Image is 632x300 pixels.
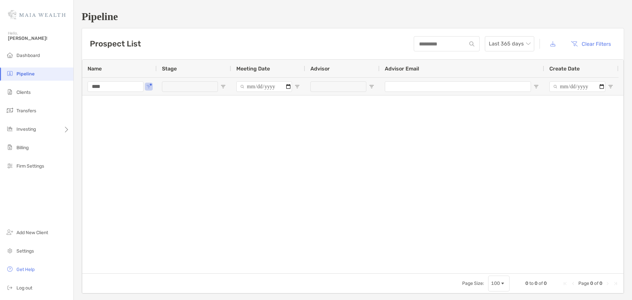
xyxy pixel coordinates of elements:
[6,51,14,59] img: dashboard icon
[578,281,589,286] span: Page
[16,108,36,114] span: Transfers
[16,285,32,291] span: Log out
[88,81,144,92] input: Name Filter Input
[544,281,547,286] span: 0
[590,281,593,286] span: 0
[146,84,151,89] button: Open Filter Menu
[605,281,610,286] div: Next Page
[16,126,36,132] span: Investing
[6,247,14,255] img: settings icon
[6,228,14,236] img: add_new_client icon
[6,265,14,273] img: get-help icon
[8,36,69,41] span: [PERSON_NAME]!
[369,84,374,89] button: Open Filter Menu
[563,281,568,286] div: First Page
[8,3,66,26] img: Zoe Logo
[613,281,618,286] div: Last Page
[599,281,602,286] span: 0
[16,248,34,254] span: Settings
[16,145,29,150] span: Billing
[6,88,14,96] img: clients icon
[525,281,528,286] span: 0
[549,66,580,72] span: Create Date
[6,284,14,291] img: logout icon
[16,267,35,272] span: Get Help
[6,125,14,133] img: investing icon
[221,84,226,89] button: Open Filter Menu
[310,66,330,72] span: Advisor
[6,69,14,77] img: pipeline icon
[469,41,474,46] img: input icon
[236,81,292,92] input: Meeting Date Filter Input
[529,281,534,286] span: to
[535,281,538,286] span: 0
[16,53,40,58] span: Dashboard
[6,143,14,151] img: billing icon
[534,84,539,89] button: Open Filter Menu
[491,281,500,286] div: 100
[462,281,484,286] div: Page Size:
[6,106,14,114] img: transfers icon
[488,276,510,291] div: Page Size
[608,84,613,89] button: Open Filter Menu
[489,37,530,51] span: Last 365 days
[16,163,44,169] span: Firm Settings
[549,81,605,92] input: Create Date Filter Input
[539,281,543,286] span: of
[385,66,419,72] span: Advisor Email
[90,39,141,48] h3: Prospect List
[16,71,35,77] span: Pipeline
[16,90,31,95] span: Clients
[162,66,177,72] span: Stage
[295,84,300,89] button: Open Filter Menu
[594,281,598,286] span: of
[16,230,48,235] span: Add New Client
[570,281,576,286] div: Previous Page
[82,11,624,23] h1: Pipeline
[566,37,616,51] button: Clear Filters
[236,66,270,72] span: Meeting Date
[88,66,102,72] span: Name
[385,81,531,92] input: Advisor Email Filter Input
[6,162,14,170] img: firm-settings icon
